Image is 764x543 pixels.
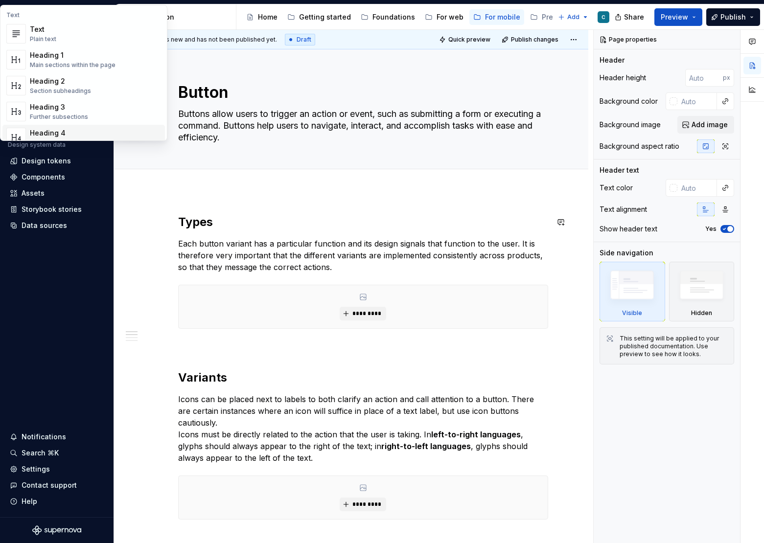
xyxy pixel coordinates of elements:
div: Show header text [600,224,657,234]
div: Heading 2 [30,76,91,86]
div: Text alignment [600,204,647,214]
button: Add [555,10,592,24]
button: Publish changes [499,33,563,46]
span: Add image [692,120,728,130]
button: Help [6,494,108,509]
a: Components [6,169,108,185]
div: Heading 4 [30,128,93,138]
div: Background aspect ratio [600,141,679,151]
div: Settings [22,464,50,474]
div: Background image [600,120,661,130]
div: Details in subsections [30,139,93,147]
div: For web [437,12,463,22]
div: Suggestions [0,5,167,140]
a: For mobile [469,9,524,25]
span: Share [624,12,644,22]
input: Auto [677,92,717,110]
div: Main sections within the page [30,61,116,69]
span: Preview [661,12,688,22]
div: Getting started [299,12,351,22]
div: Section subheadings [30,87,91,95]
label: Yes [705,225,717,233]
div: Contact support [22,480,77,490]
div: Visible [600,262,665,321]
div: Page tree [242,7,553,27]
div: This setting will be applied to your published documentation. Use preview to see how it looks. [620,335,728,358]
textarea: Buttons allow users to trigger an action or event, such as submitting a form or executing a comma... [176,106,546,145]
svg: Supernova Logo [32,525,81,535]
div: Heading 1 [30,50,116,60]
button: Contact support [6,477,108,493]
div: Help [22,497,37,506]
a: Data sources [6,218,108,233]
strong: left-to-right languages [431,430,521,439]
a: Design tokens [6,153,108,169]
div: Background color [600,96,658,106]
div: Search ⌘K [22,448,59,458]
input: Auto [685,69,723,87]
span: Publish [720,12,746,22]
div: Foundations [372,12,415,22]
p: Icons can be placed next to labels to both clarify an action and call attention to a button. Ther... [178,393,548,464]
span: This page is new and has not been published yet. [134,36,277,44]
span: Quick preview [448,36,490,44]
a: Storybook stories [6,202,108,217]
a: Home [242,9,281,25]
div: Hidden [691,309,712,317]
div: Text color [600,183,633,193]
a: Foundations [357,9,419,25]
div: Assets [22,188,45,198]
div: Components [22,172,65,182]
div: For mobile [485,12,520,22]
h2: Types [178,214,548,230]
strong: right-to-left languages [381,441,471,451]
div: Design system data [8,141,66,149]
div: Header height [600,73,646,83]
button: Quick preview [436,33,495,46]
a: Pre Carbon [526,9,595,25]
span: Add [567,13,579,21]
div: Plain text [30,35,56,43]
div: Heading 3 [30,102,88,112]
div: Text [30,24,56,34]
div: Hidden [669,262,735,321]
button: Share [610,8,650,26]
a: Assets [6,185,108,201]
div: Design tokens [22,156,71,166]
button: Add image [677,116,734,134]
div: Data sources [22,221,67,230]
button: Notifications [6,429,108,445]
div: Notifications [22,432,66,442]
span: Draft [297,36,311,44]
div: Text [2,11,165,19]
div: Side navigation [600,248,653,258]
button: Publish [706,8,760,26]
p: Each button variant has a particular function and its design signals that function to the user. I... [178,238,548,273]
div: Header [600,55,625,65]
div: Visible [622,309,642,317]
textarea: Button [176,81,546,104]
div: Header text [600,165,639,175]
h2: Variants [178,370,548,385]
input: Auto [677,179,717,197]
div: Further subsections [30,113,88,121]
button: Search ⌘K [6,445,108,461]
a: Settings [6,461,108,477]
div: Pre Carbon [542,12,580,22]
div: Storybook stories [22,204,82,214]
div: Documentation [122,12,232,22]
div: Home [258,12,278,22]
span: Publish changes [511,36,558,44]
a: For web [421,9,467,25]
a: Getting started [283,9,355,25]
div: C [602,13,605,21]
p: px [723,74,730,82]
button: Preview [654,8,702,26]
